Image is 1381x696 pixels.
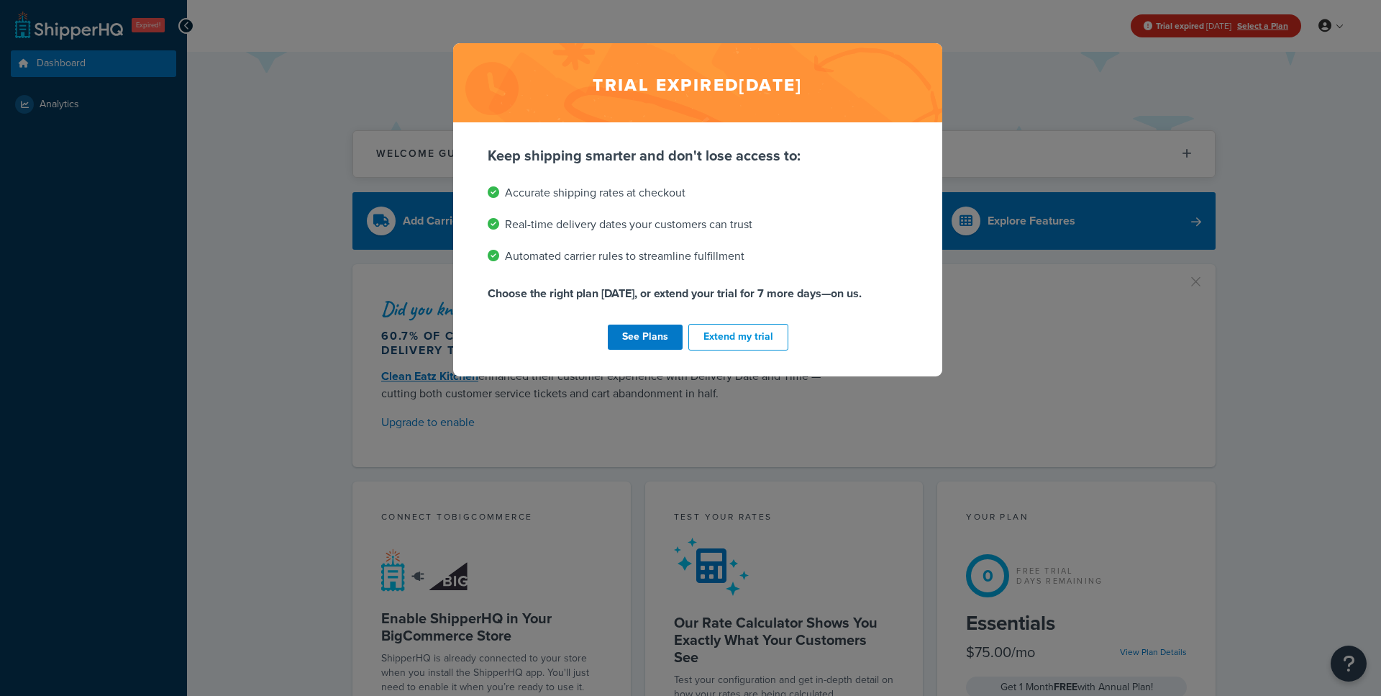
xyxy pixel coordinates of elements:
[453,43,942,122] h2: Trial expired [DATE]
[608,325,683,350] a: See Plans
[488,246,908,266] li: Automated carrier rules to streamline fulfillment
[488,214,908,235] li: Real-time delivery dates your customers can trust
[688,324,788,351] button: Extend my trial
[488,183,908,203] li: Accurate shipping rates at checkout
[488,284,908,304] p: Choose the right plan [DATE], or extend your trial for 7 more days—on us.
[488,145,908,166] p: Keep shipping smarter and don't lose access to:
